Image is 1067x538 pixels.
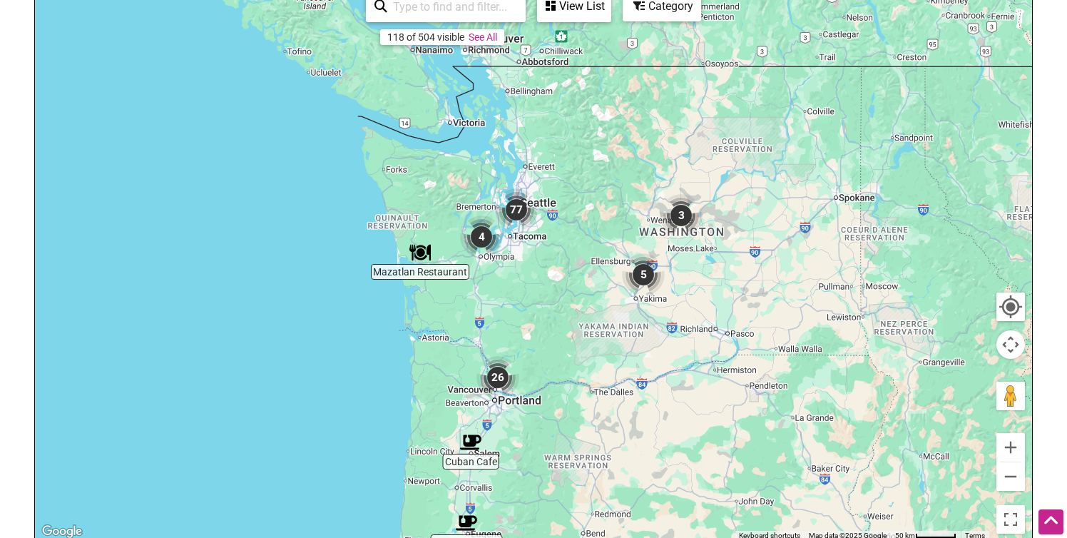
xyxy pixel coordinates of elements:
div: 118 of 504 visible [387,31,464,43]
button: Toggle fullscreen view [996,504,1026,534]
button: Zoom in [996,433,1025,462]
div: 77 [495,188,538,231]
button: Your Location [996,293,1025,321]
button: Map camera controls [996,330,1025,359]
div: 5 [622,253,665,296]
div: Mazatlan Restaurant [409,242,431,263]
div: 4 [460,215,503,258]
div: Cuban Cafe [460,432,481,453]
button: Zoom out [996,462,1025,491]
a: See All [469,31,497,43]
div: Equiano Coffee [456,512,477,534]
div: 26 [476,356,519,399]
button: Drag Pegman onto the map to open Street View [996,382,1025,410]
div: Scroll Back to Top [1038,509,1063,534]
div: 3 [660,194,703,237]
